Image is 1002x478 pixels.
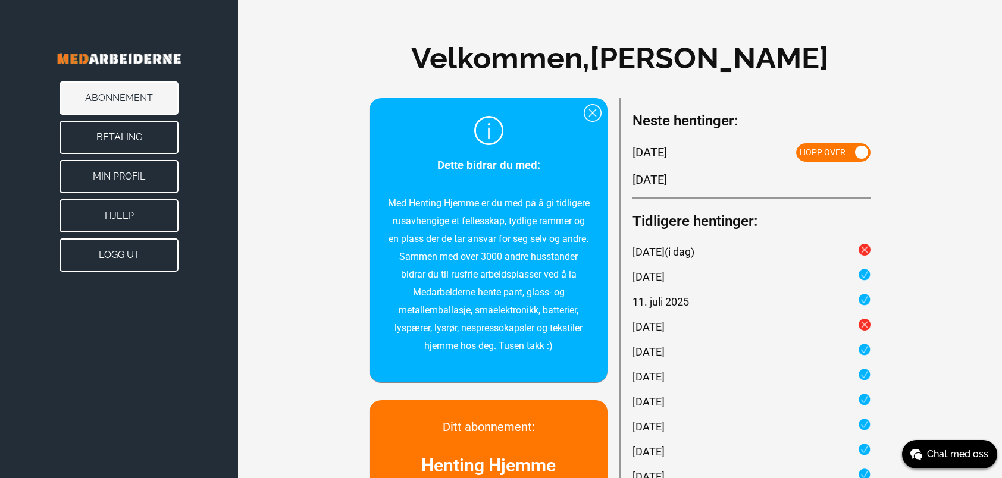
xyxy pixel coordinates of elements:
[387,194,590,355] p: Med Henting Hjemme er du med på å gi tidligere rusavhengige et fellesskap, tydlige rammer og en p...
[796,143,871,162] button: Hopp over
[632,394,665,410] span: [DATE]
[632,210,871,232] h2: Tidligere hentinger:
[632,369,871,385] div: Avfall hentet
[632,319,665,335] span: [DATE]
[927,447,988,461] span: Chat med oss
[632,294,689,310] span: 11. juli 2025
[632,143,667,162] span: [DATE]
[60,81,179,115] button: Abonnement
[411,36,829,80] h1: Velkommen, [PERSON_NAME]
[632,269,665,285] span: [DATE]
[60,199,179,232] button: Hjelp
[632,269,871,285] div: Avfall hentet
[60,238,179,272] button: Logg ut
[632,244,694,260] span: [DATE] (i dag)
[632,419,665,435] span: [DATE]
[24,36,214,81] img: Banner
[60,160,179,193] button: Min Profil
[632,444,871,460] div: Avfall hentet
[632,344,871,360] div: Avfall hentet
[60,121,179,154] button: Betaling
[800,147,846,157] span: Hopp over
[632,394,871,410] div: Avfall hentet
[632,171,667,188] span: [DATE]
[632,344,665,360] span: [DATE]
[632,419,871,435] div: Avfall hentet
[387,418,590,436] h4: Ditt abonnement:
[632,319,871,335] div: Avfall ikke hentet
[632,444,665,460] span: [DATE]
[387,156,590,174] h3: Dette bidrar du med:
[632,294,871,310] div: Avfall hentet
[584,104,602,122] div: Lukk
[902,440,997,468] button: Chat med oss
[632,369,665,385] span: [DATE]
[632,244,871,260] div: Avfall ikke hentet
[632,110,871,131] h2: Neste hentinger:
